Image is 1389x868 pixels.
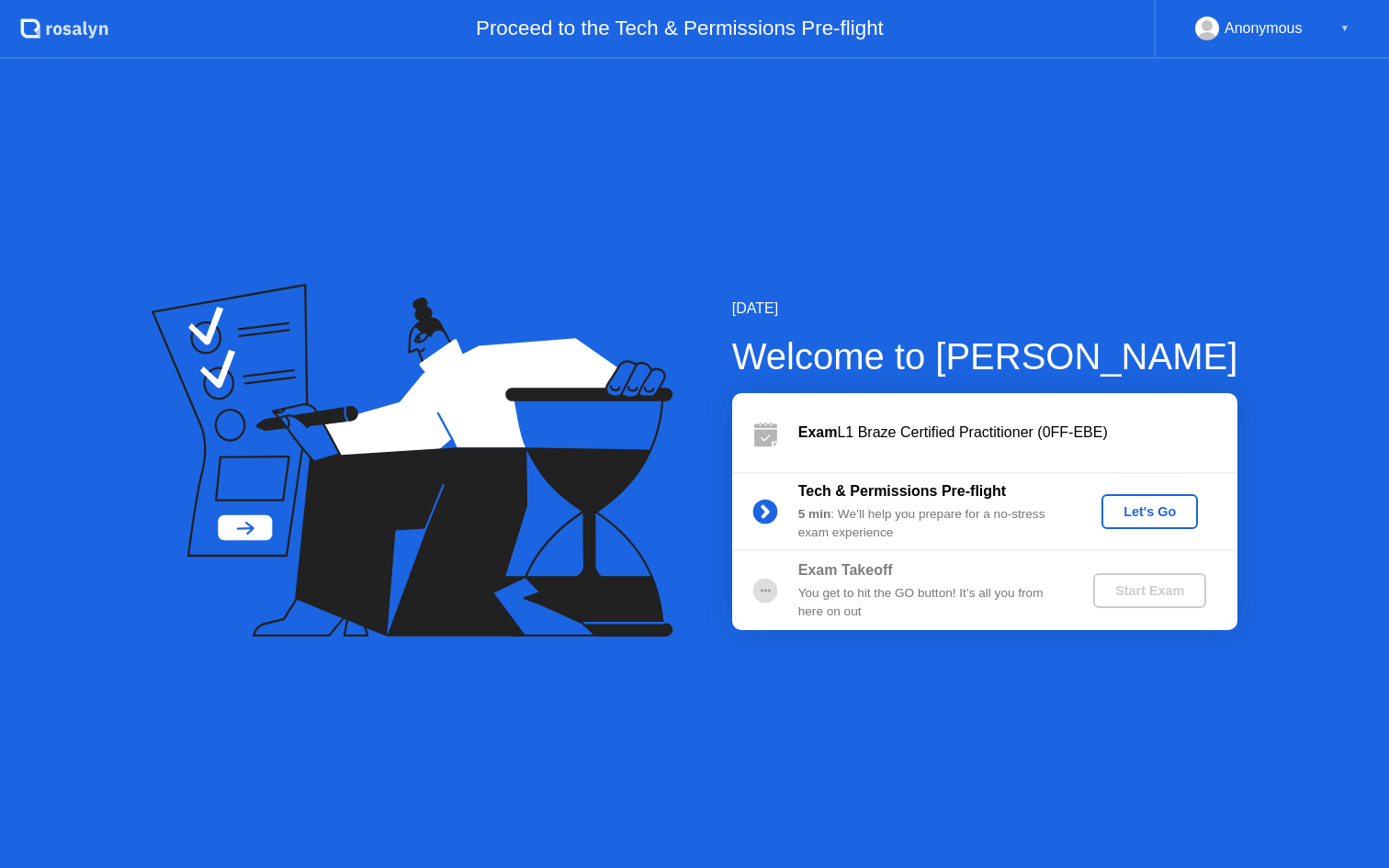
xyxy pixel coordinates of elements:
div: You get to hit the GO button! It’s all you from here on out [798,584,1063,622]
div: Welcome to [PERSON_NAME] [732,329,1238,384]
div: [DATE] [732,298,1238,320]
b: Exam Takeoff [798,562,893,578]
button: Let's Go [1101,494,1198,529]
div: Start Exam [1101,583,1199,598]
button: Start Exam [1093,573,1206,608]
b: Tech & Permissions Pre-flight [798,483,1006,499]
b: 5 min [798,507,831,521]
div: Anonymous [1225,17,1303,40]
div: ▼ [1340,17,1349,40]
div: : We’ll help you prepare for a no-stress exam experience [798,505,1063,543]
b: Exam [798,424,838,440]
div: L1 Braze Certified Practitioner (0FF-EBE) [798,422,1237,444]
div: Let's Go [1109,504,1191,519]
